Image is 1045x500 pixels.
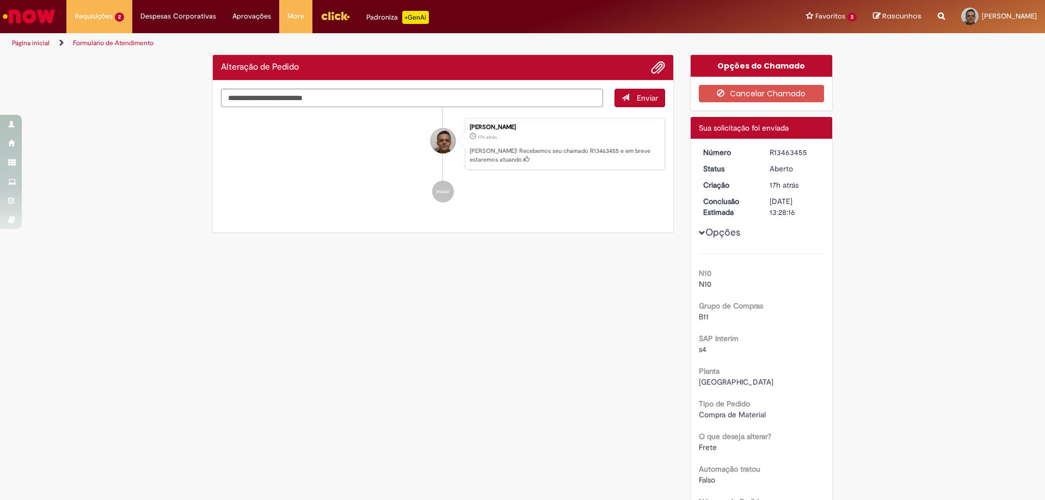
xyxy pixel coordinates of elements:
[873,11,921,22] a: Rascunhos
[12,39,50,47] a: Página inicial
[699,334,739,343] b: SAP Interim
[651,60,665,75] button: Adicionar anexos
[73,39,153,47] a: Formulário de Atendimento
[699,344,706,354] span: s4
[699,431,771,441] b: O que deseja alterar?
[637,93,658,103] span: Enviar
[221,107,665,214] ul: Histórico de tíquete
[478,134,497,140] span: 17h atrás
[140,11,216,22] span: Despesas Corporativas
[470,147,659,164] p: [PERSON_NAME]! Recebemos seu chamado R13463455 e em breve estaremos atuando.
[221,63,299,72] h2: Alteração de Pedido Histórico de tíquete
[770,180,798,190] time: 29/08/2025 16:28:13
[115,13,124,22] span: 2
[287,11,304,22] span: More
[699,85,825,102] button: Cancelar Chamado
[75,11,113,22] span: Requisições
[614,89,665,107] button: Enviar
[699,475,715,485] span: Falso
[470,124,659,131] div: [PERSON_NAME]
[8,33,689,53] ul: Trilhas de página
[478,134,497,140] time: 29/08/2025 16:28:13
[366,11,429,24] div: Padroniza
[982,11,1037,21] span: [PERSON_NAME]
[699,279,711,289] span: N10
[402,11,429,24] p: +GenAi
[221,89,603,107] textarea: Digite sua mensagem aqui...
[770,147,820,158] div: R13463455
[770,196,820,218] div: [DATE] 13:28:16
[699,268,711,278] b: N10
[699,123,789,133] span: Sua solicitação foi enviada
[232,11,271,22] span: Aprovações
[699,366,720,376] b: Planta
[695,196,762,218] dt: Conclusão Estimada
[815,11,845,22] span: Favoritos
[699,464,760,474] b: Automação tratou
[699,312,709,322] span: B11
[321,8,350,24] img: click_logo_yellow_360x200.png
[699,442,717,452] span: Frete
[691,55,833,77] div: Opções do Chamado
[882,11,921,21] span: Rascunhos
[699,301,763,311] b: Grupo de Compras
[695,180,762,190] dt: Criação
[770,180,820,190] div: 29/08/2025 16:28:13
[770,163,820,174] div: Aberto
[1,5,57,27] img: ServiceNow
[221,118,665,170] li: Welber Teixeira Gomes
[695,147,762,158] dt: Número
[770,180,798,190] span: 17h atrás
[695,163,762,174] dt: Status
[847,13,857,22] span: 2
[699,399,750,409] b: Tipo de Pedido
[699,410,766,419] span: Compra de Material
[699,377,773,387] span: [GEOGRAPHIC_DATA]
[431,128,456,153] div: Welber Teixeira Gomes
